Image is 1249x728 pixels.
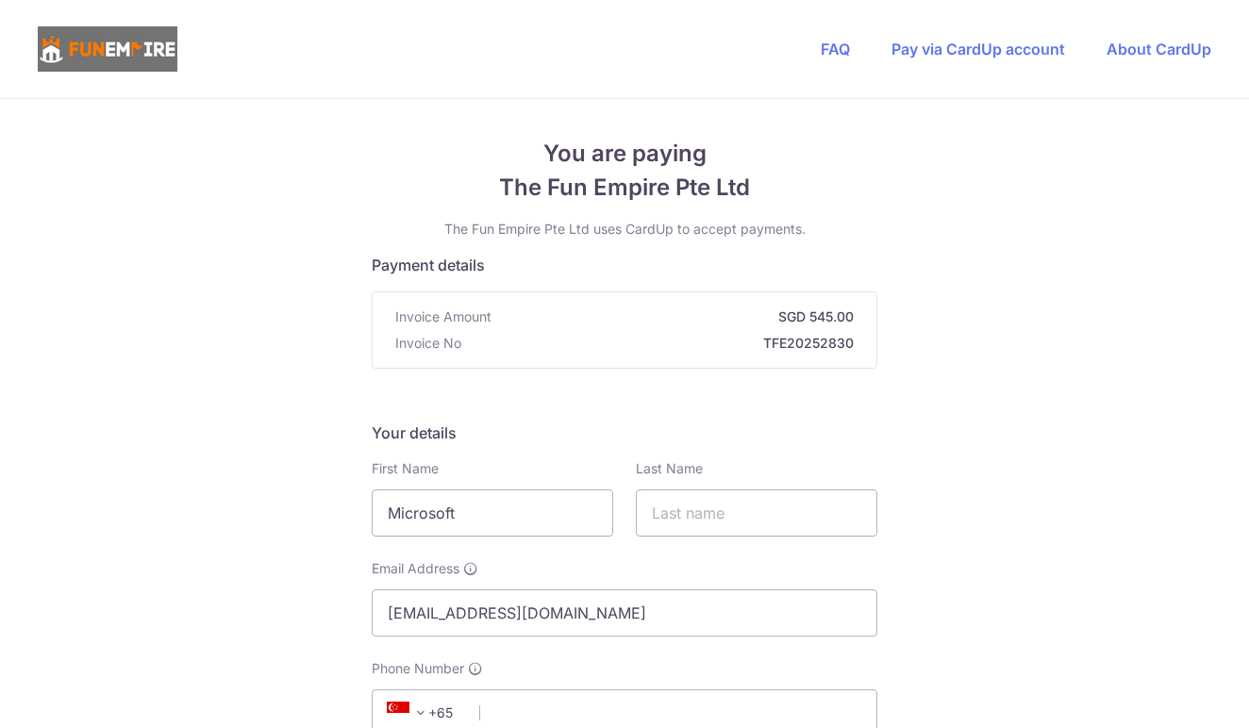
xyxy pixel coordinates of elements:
[636,459,703,478] label: Last Name
[387,702,432,724] span: +65
[636,489,877,537] input: Last name
[372,459,439,478] label: First Name
[395,307,491,326] span: Invoice Amount
[395,334,461,353] span: Invoice No
[469,334,854,353] strong: TFE20252830
[1107,40,1211,58] a: About CardUp
[381,702,466,724] span: +65
[372,659,464,678] span: Phone Number
[372,254,877,276] h5: Payment details
[372,422,877,444] h5: Your details
[821,40,850,58] a: FAQ
[499,307,854,326] strong: SGD 545.00
[891,40,1065,58] a: Pay via CardUp account
[372,559,459,578] span: Email Address
[372,171,877,205] span: The Fun Empire Pte Ltd
[372,489,613,537] input: First name
[372,589,877,637] input: Email address
[372,220,877,239] p: The Fun Empire Pte Ltd uses CardUp to accept payments.
[372,137,877,171] span: You are paying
